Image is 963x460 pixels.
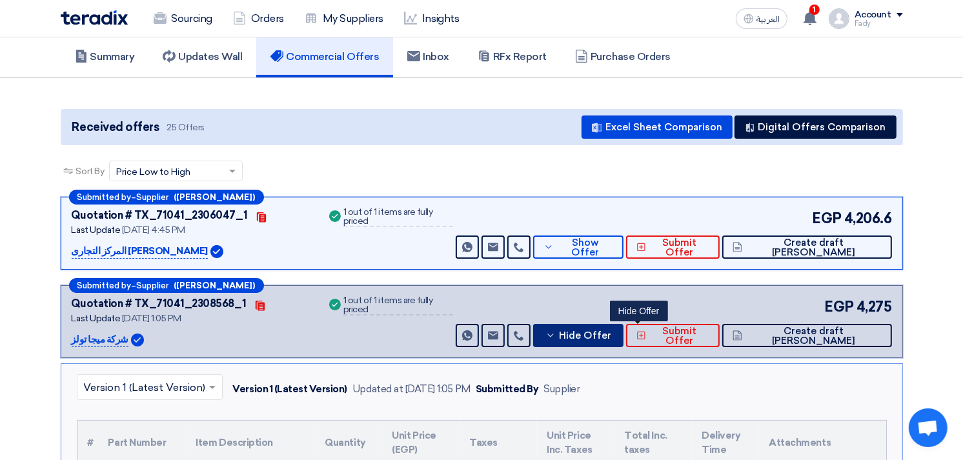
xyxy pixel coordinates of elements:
[69,190,264,205] div: –
[148,36,256,77] a: Updates Wall
[561,36,685,77] a: Purchase Orders
[210,245,223,258] img: Verified Account
[557,238,613,257] span: Show Offer
[649,238,709,257] span: Submit Offer
[72,332,128,348] p: شركة ميجا تولز
[72,119,159,136] span: Received offers
[256,36,393,77] a: Commercial Offers
[72,313,121,324] span: Last Update
[463,36,561,77] a: RFx Report
[649,326,709,346] span: Submit Offer
[131,334,144,346] img: Verified Account
[745,326,881,346] span: Create draft [PERSON_NAME]
[76,165,105,178] span: Sort By
[137,193,169,201] span: Supplier
[478,50,547,63] h5: RFx Report
[824,296,854,317] span: EGP
[533,235,623,259] button: Show Offer
[626,324,720,347] button: Submit Offer
[476,382,538,397] div: Submitted By
[72,296,247,312] div: Quotation # TX_71041_2308568_1
[72,225,121,235] span: Last Update
[745,238,881,257] span: Create draft [PERSON_NAME]
[174,193,256,201] b: ([PERSON_NAME])
[77,193,132,201] span: Submitted by
[626,235,720,259] button: Submit Offer
[61,10,128,25] img: Teradix logo
[559,331,611,341] span: Hide Offer
[163,50,242,63] h5: Updates Wall
[77,281,132,290] span: Submitted by
[610,301,668,321] div: Hide Offer
[812,208,842,229] span: EGP
[543,382,580,397] div: Supplier
[844,208,892,229] span: 4,206.6
[233,382,348,397] div: Version 1 (Latest Version)
[407,50,449,63] h5: Inbox
[167,121,205,134] span: 25 Offers
[909,408,948,447] a: Open chat
[735,115,897,139] button: Digital Offers Comparison
[352,382,471,397] div: Updated at [DATE] 1:05 PM
[122,225,185,235] span: [DATE] 4:45 PM
[393,36,463,77] a: Inbox
[75,50,135,63] h5: Summary
[174,281,256,290] b: ([PERSON_NAME])
[855,20,903,27] div: Fady
[855,10,891,21] div: Account
[582,115,733,139] button: Excel Sheet Comparison
[722,324,891,347] button: Create draft [PERSON_NAME]
[394,5,469,33] a: Insights
[809,5,820,15] span: 1
[575,50,671,63] h5: Purchase Orders
[223,5,294,33] a: Orders
[72,208,248,223] div: Quotation # TX_71041_2306047_1
[143,5,223,33] a: Sourcing
[294,5,394,33] a: My Suppliers
[736,8,787,29] button: العربية
[122,313,181,324] span: [DATE] 1:05 PM
[722,235,891,259] button: Create draft [PERSON_NAME]
[116,165,190,179] span: Price Low to High
[756,15,780,24] span: العربية
[343,296,453,315] div: 1 out of 1 items are fully priced
[829,8,849,29] img: profile_test.png
[343,208,453,227] div: 1 out of 1 items are fully priced
[137,281,169,290] span: Supplier
[69,278,264,293] div: –
[72,244,208,259] p: المركز التجارى [PERSON_NAME]
[857,296,892,317] span: 4,275
[61,36,149,77] a: Summary
[533,324,623,347] button: Hide Offer
[270,50,379,63] h5: Commercial Offers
